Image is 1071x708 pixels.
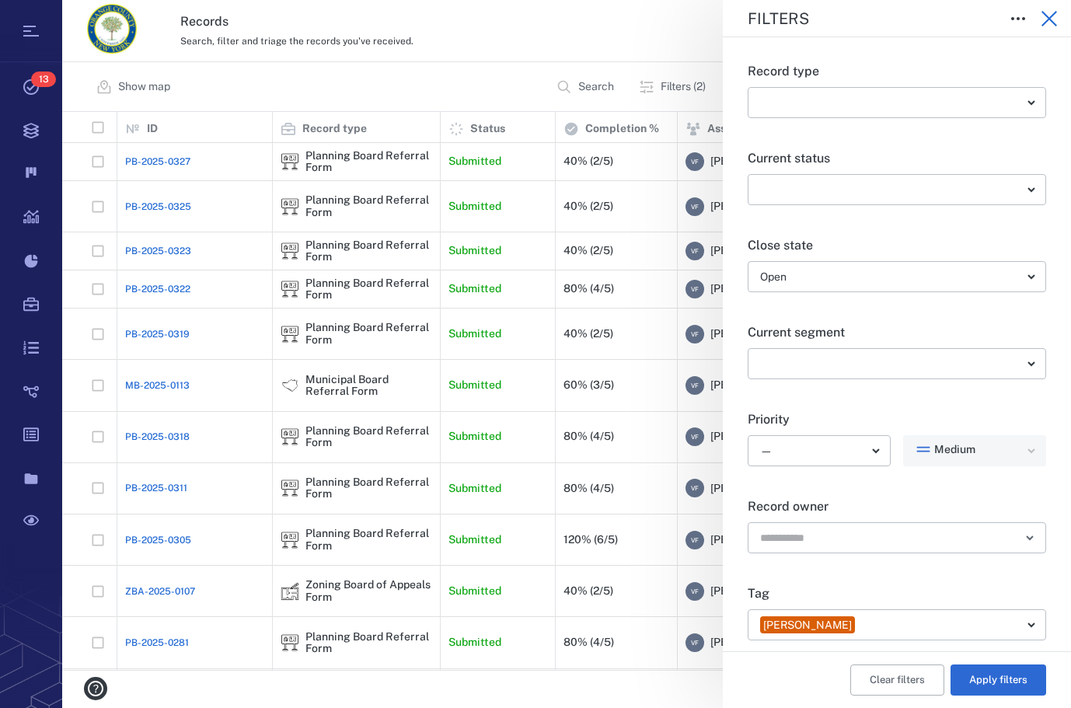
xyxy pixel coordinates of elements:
[934,442,975,458] span: Medium
[35,11,67,25] span: Help
[1019,527,1041,549] button: Open
[763,618,852,633] div: [PERSON_NAME]
[951,664,1046,696] button: Apply filters
[748,11,990,26] div: Filters
[748,236,1046,255] p: Close state
[748,584,1046,603] p: Tag
[748,410,1046,429] p: Priority
[748,323,1046,342] p: Current segment
[1034,3,1065,34] button: Close
[31,71,56,87] span: 13
[1003,3,1034,34] button: Toggle to Edit Boxes
[850,664,944,696] button: Clear filters
[748,62,1046,81] p: Record type
[748,149,1046,168] p: Current status
[760,268,1021,286] div: Open
[748,497,1046,516] p: Record owner
[760,442,866,460] div: —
